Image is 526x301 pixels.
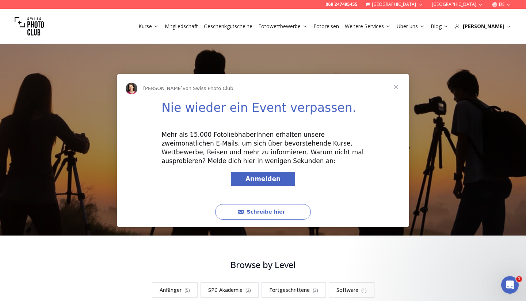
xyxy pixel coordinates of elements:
[245,175,281,183] span: Anmelden
[161,101,365,120] h1: Nie wieder ein Event verpassen.
[215,204,311,220] button: Schreibe hier
[383,74,409,100] span: Schließen
[126,83,137,94] img: Profile image for Joan
[143,86,183,91] span: [PERSON_NAME]
[231,172,295,187] a: Anmelden
[161,131,365,165] div: Mehr als 15.000 FotoliebhaberInnen erhalten unsere zweimonatlichen E-Mails, um sich über bevorste...
[183,86,233,91] span: von Swiss Photo Club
